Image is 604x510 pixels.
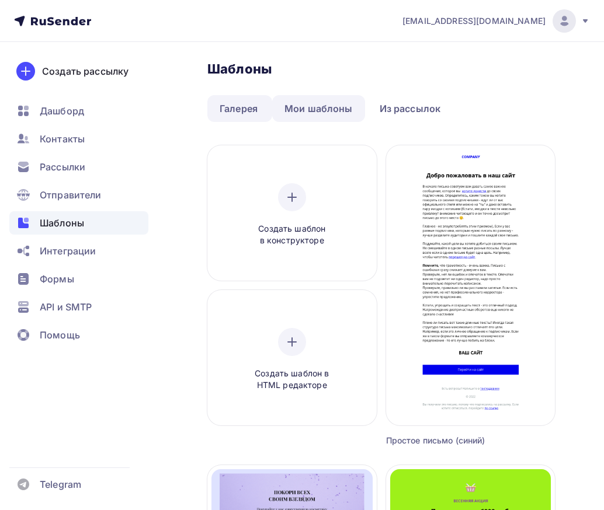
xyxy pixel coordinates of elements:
span: Дашборд [40,104,84,118]
a: Контакты [9,127,148,151]
span: Создать шаблон в HTML редакторе [237,368,348,392]
span: Рассылки [40,160,85,174]
span: Контакты [40,132,85,146]
a: Шаблоны [9,211,148,235]
a: Рассылки [9,155,148,179]
span: Отправители [40,188,102,202]
h3: Шаблоны [207,61,555,77]
a: Галерея [207,95,270,122]
a: [EMAIL_ADDRESS][DOMAIN_NAME] [402,9,590,33]
a: Из рассылок [367,95,453,122]
a: Отправители [9,183,148,207]
a: Формы [9,267,148,291]
span: Telegram [40,477,81,491]
div: Создать рассылку [42,64,129,78]
span: [EMAIL_ADDRESS][DOMAIN_NAME] [402,15,546,27]
span: Помощь [40,328,80,342]
a: Мои шаблоны [272,95,365,122]
span: Формы [40,272,74,286]
a: Дашборд [9,99,148,123]
span: Шаблоны [40,216,84,230]
span: Интеграции [40,244,96,258]
div: Простое письмо (синий) [386,435,513,446]
span: API и SMTP [40,300,92,314]
span: Создать шаблон в конструкторе [237,223,348,247]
